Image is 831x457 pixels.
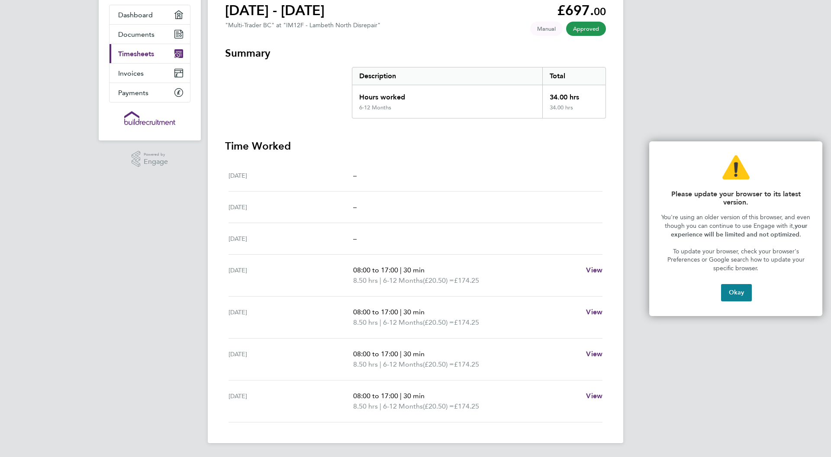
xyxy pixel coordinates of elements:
span: | [380,318,381,326]
span: Documents [118,30,155,38]
span: 08:00 to 17:00 [353,350,398,358]
span: £174.25 [454,360,479,368]
span: 6-12 Months [383,359,423,370]
span: – [353,203,357,211]
button: Okay [721,284,752,301]
div: [DATE] [229,265,353,286]
p: Please update your browser to its latest version. [660,190,812,206]
span: | [380,360,381,368]
span: View [586,266,602,274]
div: [DATE] [229,307,353,328]
div: 34.00 hrs [542,104,606,118]
div: Summary [352,67,606,118]
div: Description [352,67,542,85]
div: 34.00 hrs [542,85,606,104]
span: | [400,266,402,274]
span: 08:00 to 17:00 [353,392,398,400]
a: Invoices [110,64,190,83]
div: [DATE] [229,170,353,181]
div: [DATE] [229,349,353,370]
span: – [353,234,357,243]
span: £174.25 [454,318,479,326]
div: [DATE] [229,202,353,212]
span: 6-12 Months [383,317,423,328]
span: . [799,231,801,238]
span: View [586,350,602,358]
img: Warning Icon [722,155,750,179]
a: Payments [110,83,190,102]
span: (£20.50) = [423,402,454,410]
span: (£20.50) = [423,276,454,284]
span: (£20.50) = [423,360,454,368]
div: Total [542,67,606,85]
span: 8.50 hrs [353,276,378,284]
span: View [586,392,602,400]
div: Hours worked [352,85,542,104]
span: 30 min [403,266,425,274]
span: Timesheets [118,50,154,58]
div: Update your browser to its latest version [649,141,822,316]
span: Powered by [144,151,168,158]
span: Invoices [118,69,144,77]
span: 30 min [403,350,425,358]
h3: Time Worked [225,139,606,153]
a: Timesheets [110,44,190,63]
span: 08:00 to 17:00 [353,266,398,274]
span: | [380,402,381,410]
h1: [DATE] - [DATE] [225,2,325,19]
span: 8.50 hrs [353,402,378,410]
span: | [400,308,402,316]
strong: your experience will be limited and not optimized [671,222,809,238]
span: Payments [118,89,148,97]
div: 6-12 Months [359,104,391,111]
span: 6-12 Months [383,275,423,286]
span: 08:00 to 17:00 [353,308,398,316]
span: Engage [144,158,168,166]
span: View [586,308,602,316]
span: | [400,392,402,400]
app-decimal: £697. [557,2,606,19]
span: You're using an older version of this browser, and even though you can continue to use Engage wit... [661,214,812,230]
span: | [400,350,402,358]
span: 8.50 hrs [353,318,378,326]
span: £174.25 [454,402,479,410]
img: buildrec-logo-retina.png [124,111,175,125]
div: [DATE] [229,233,353,244]
h3: Summary [225,46,606,60]
span: This timesheet was manually created. [530,22,563,36]
span: – [353,171,357,179]
span: 30 min [403,308,425,316]
div: "Multi-Trader BC" at "IM12F - Lambeth North Disrepair" [225,22,380,29]
span: (£20.50) = [423,318,454,326]
a: Dashboard [110,5,190,24]
span: | [380,276,381,284]
p: To update your browser, check your browser's Preferences or Google search how to update your spec... [660,247,812,273]
a: Go to home page [109,111,190,125]
span: 6-12 Months [383,401,423,412]
span: Dashboard [118,11,153,19]
span: 8.50 hrs [353,360,378,368]
a: Documents [110,25,190,44]
span: This timesheet has been approved. [566,22,606,36]
span: 30 min [403,392,425,400]
div: [DATE] [229,391,353,412]
span: £174.25 [454,276,479,284]
span: 00 [594,5,606,18]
